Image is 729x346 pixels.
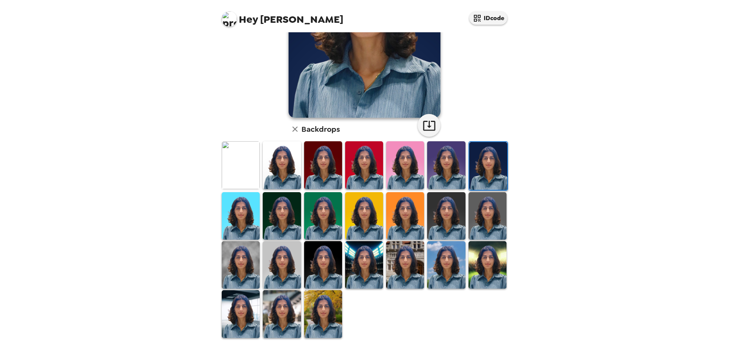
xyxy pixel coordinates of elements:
[222,8,343,25] span: [PERSON_NAME]
[301,123,340,135] h6: Backdrops
[239,13,258,26] span: Hey
[469,11,507,25] button: IDcode
[222,141,260,189] img: Original
[222,11,237,27] img: profile pic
